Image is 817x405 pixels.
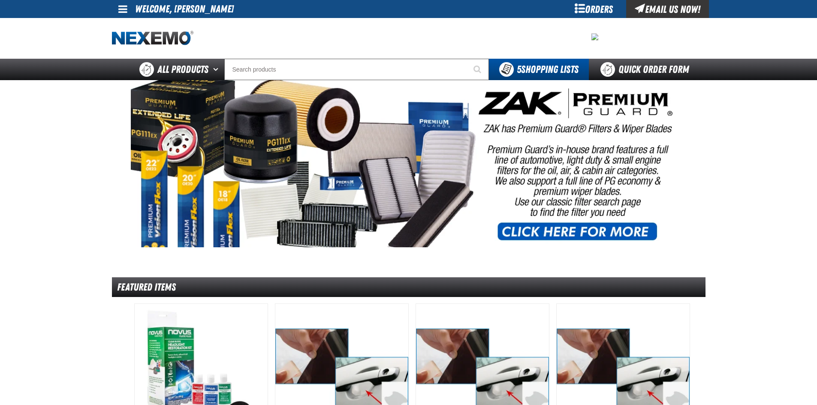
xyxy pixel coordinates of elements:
[210,59,224,80] button: Open All Products pages
[517,63,521,75] strong: 5
[131,80,687,247] img: PG Filters & Wipers
[224,59,489,80] input: Search
[112,277,705,297] div: Featured Items
[589,59,705,80] a: Quick Order Form
[489,59,589,80] button: You have 5 Shopping Lists. Open to view details
[591,33,598,40] img: 6358a36e9cb9eabefd07fbcee19ff36d.jpeg
[467,59,489,80] button: Start Searching
[517,63,579,75] span: Shopping Lists
[157,62,208,77] span: All Products
[112,31,193,46] img: Nexemo logo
